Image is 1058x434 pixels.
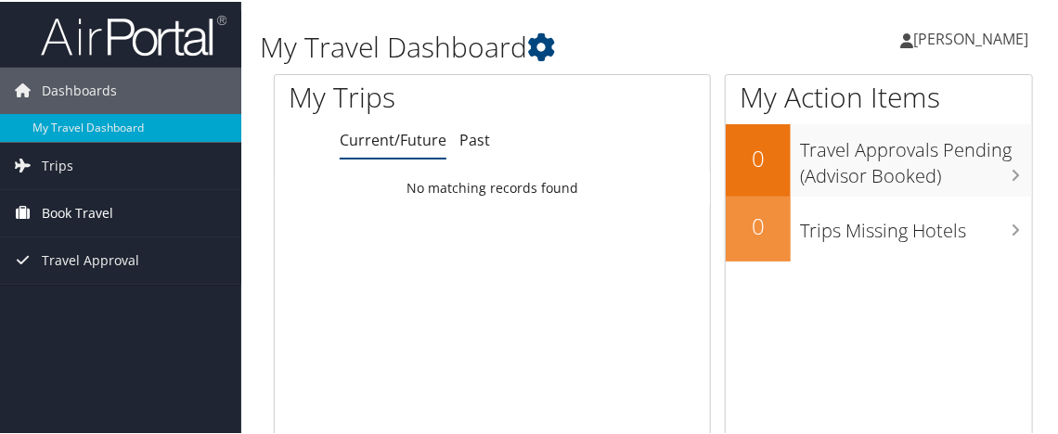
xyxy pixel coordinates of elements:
span: Trips [42,141,73,187]
h1: My Action Items [726,76,1032,115]
td: No matching records found [275,170,710,203]
h3: Trips Missing Hotels [800,207,1032,242]
a: Past [459,128,490,148]
h3: Travel Approvals Pending (Advisor Booked) [800,126,1032,187]
span: [PERSON_NAME] [913,27,1028,47]
h2: 0 [726,141,791,172]
a: Current/Future [340,128,446,148]
a: 0Travel Approvals Pending (Advisor Booked) [726,122,1032,194]
h1: My Travel Dashboard [260,26,784,65]
span: Book Travel [42,188,113,235]
img: airportal-logo.png [41,12,226,56]
a: 0Trips Missing Hotels [726,195,1032,260]
h1: My Trips [289,76,515,115]
span: Dashboards [42,66,117,112]
span: Travel Approval [42,236,139,282]
a: [PERSON_NAME] [900,9,1047,65]
h2: 0 [726,209,791,240]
